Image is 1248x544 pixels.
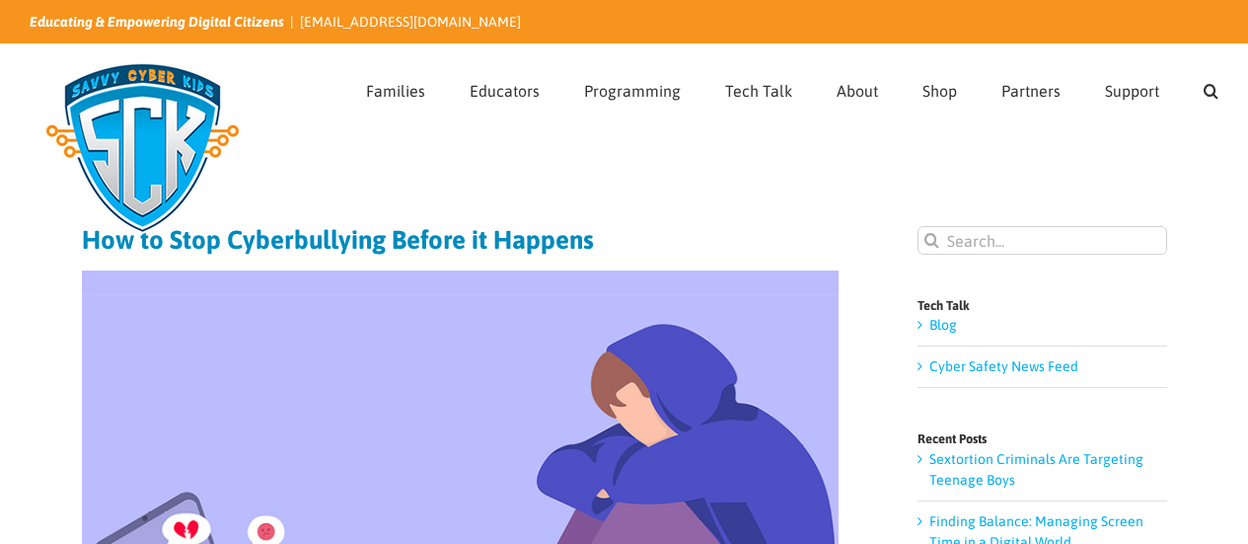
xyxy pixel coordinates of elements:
[366,44,1218,131] nav: Main Menu
[929,358,1078,374] a: Cyber Safety News Feed
[300,14,521,30] a: [EMAIL_ADDRESS][DOMAIN_NAME]
[918,299,1167,312] h4: Tech Talk
[725,83,792,99] span: Tech Talk
[1204,44,1218,131] a: Search
[1001,83,1061,99] span: Partners
[584,44,681,131] a: Programming
[837,83,878,99] span: About
[30,14,284,30] i: Educating & Empowering Digital Citizens
[918,226,946,255] input: Search
[918,226,1167,255] input: Search...
[470,44,540,131] a: Educators
[929,451,1143,488] a: Sextortion Criminals Are Targeting Teenage Boys
[725,44,792,131] a: Tech Talk
[918,432,1167,445] h4: Recent Posts
[82,226,839,254] h1: How to Stop Cyberbullying Before it Happens
[470,83,540,99] span: Educators
[584,83,681,99] span: Programming
[1105,83,1159,99] span: Support
[929,317,957,333] a: Blog
[1001,44,1061,131] a: Partners
[837,44,878,131] a: About
[30,49,256,247] img: Savvy Cyber Kids Logo
[922,83,957,99] span: Shop
[1105,44,1159,131] a: Support
[922,44,957,131] a: Shop
[366,44,425,131] a: Families
[366,83,425,99] span: Families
